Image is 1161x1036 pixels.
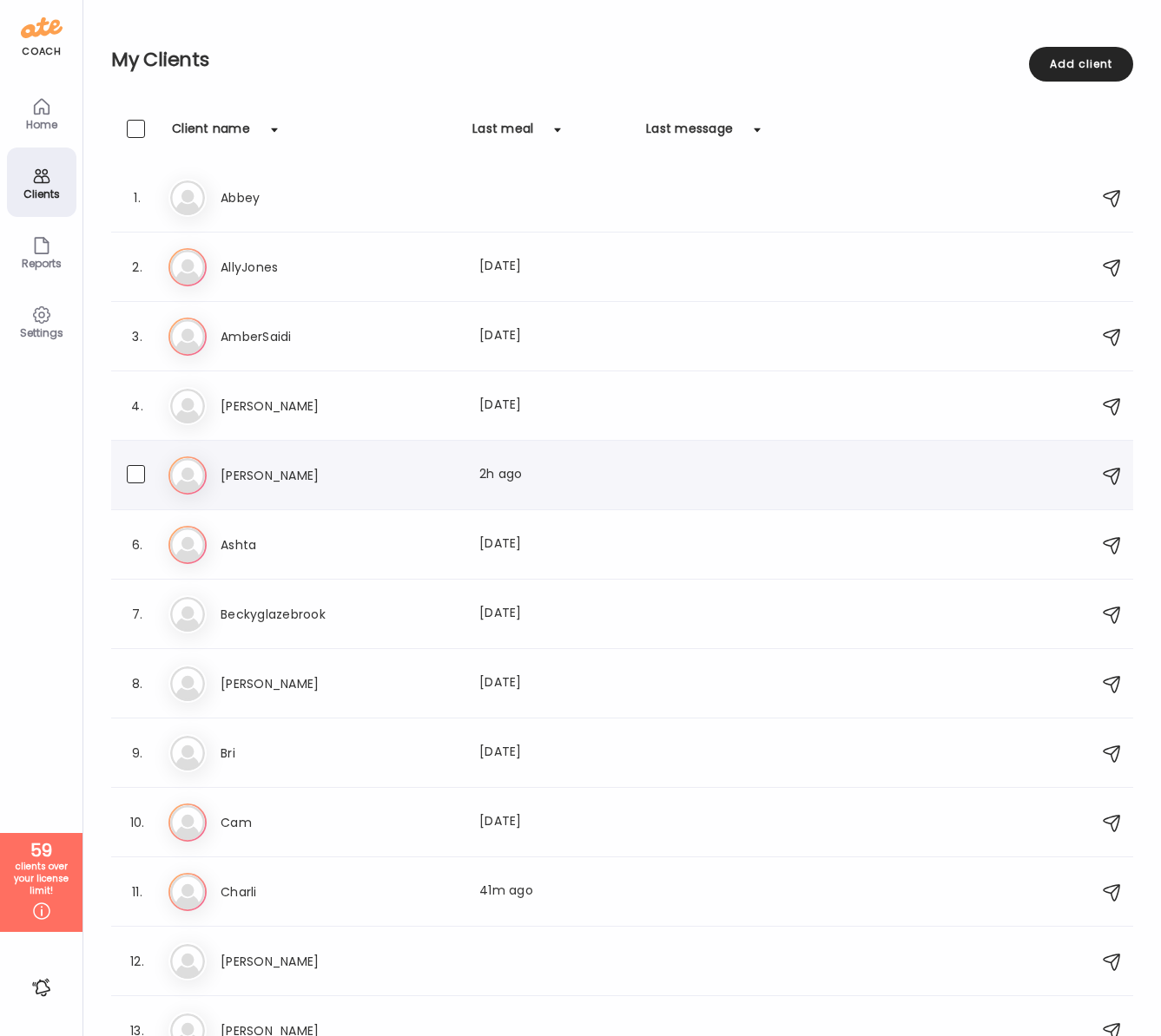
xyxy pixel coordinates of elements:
h3: Cam [221,812,373,833]
div: [DATE] [479,812,632,833]
div: 1. [127,187,148,208]
div: 59 [6,840,76,861]
div: Last meal [472,120,533,148]
h3: [PERSON_NAME] [221,673,373,694]
div: 2h ago [479,465,632,486]
img: ate [21,14,63,42]
div: Settings [10,327,73,338]
div: 6. [127,534,148,555]
div: Add client [1029,47,1133,82]
h3: Beckyglazebrook [221,604,373,625]
div: coach [22,44,61,59]
div: clients over your license limit! [6,861,76,897]
div: 10. [127,812,148,833]
div: [DATE] [479,743,632,764]
h3: [PERSON_NAME] [221,951,373,972]
div: 4. [127,396,148,416]
div: [DATE] [479,257,632,278]
h3: [PERSON_NAME] [221,465,373,486]
h3: [PERSON_NAME] [221,396,373,416]
div: 12. [127,951,148,972]
div: 11. [127,882,148,902]
div: 8. [127,673,148,694]
div: [DATE] [479,326,632,347]
div: Clients [10,188,73,200]
div: 7. [127,604,148,625]
div: Last message [646,120,733,148]
div: [DATE] [479,673,632,694]
div: Client name [172,120,250,148]
div: [DATE] [479,396,632,416]
h3: Ashta [221,534,373,555]
div: 2. [127,257,148,278]
div: [DATE] [479,534,632,555]
h3: Charli [221,882,373,902]
div: 9. [127,743,148,764]
h3: Abbey [221,187,373,208]
h2: My Clients [111,47,1133,73]
div: 3. [127,326,148,347]
h3: AmberSaidi [221,326,373,347]
div: [DATE] [479,604,632,625]
div: 41m ago [479,882,632,902]
h3: Bri [221,743,373,764]
div: Reports [10,258,73,269]
h3: AllyJones [221,257,373,278]
div: Home [10,119,73,130]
